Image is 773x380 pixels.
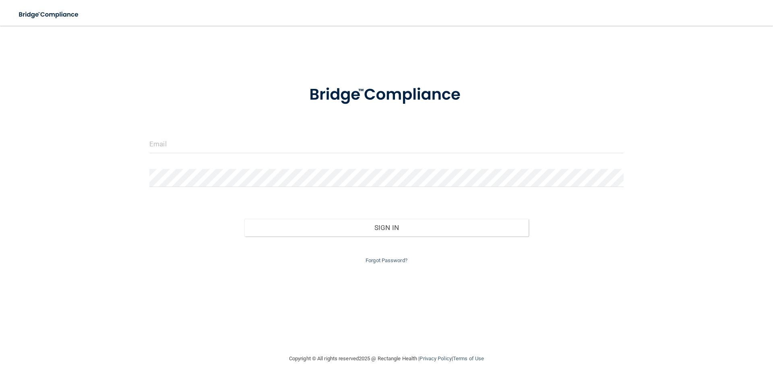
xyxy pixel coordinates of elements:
[366,257,407,263] a: Forgot Password?
[420,355,451,362] a: Privacy Policy
[12,6,86,23] img: bridge_compliance_login_screen.278c3ca4.svg
[244,219,529,236] button: Sign In
[149,135,624,153] input: Email
[240,346,533,372] div: Copyright © All rights reserved 2025 @ Rectangle Health | |
[293,74,480,116] img: bridge_compliance_login_screen.278c3ca4.svg
[453,355,484,362] a: Terms of Use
